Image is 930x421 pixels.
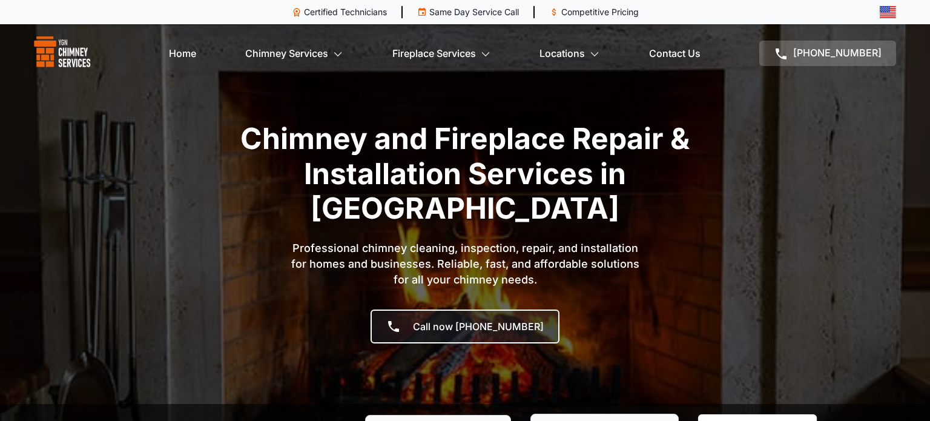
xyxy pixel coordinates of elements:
a: Home [169,41,196,65]
p: Same Day Service Call [429,6,519,18]
img: logo [34,36,91,70]
h1: Chimney and Fireplace Repair & Installation Services in [GEOGRAPHIC_DATA] [229,121,701,226]
span: [PHONE_NUMBER] [793,47,882,59]
a: Fireplace Services [392,41,490,65]
a: [PHONE_NUMBER] [759,41,896,66]
p: Professional chimney cleaning, inspection, repair, and installation for homes and businesses. Rel... [283,240,647,288]
a: Locations [539,41,599,65]
a: Chimney Services [245,41,343,65]
p: Competitive Pricing [561,6,639,18]
a: Contact Us [649,41,701,65]
p: Certified Technicians [304,6,387,18]
a: Call now [PHONE_NUMBER] [371,310,559,343]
